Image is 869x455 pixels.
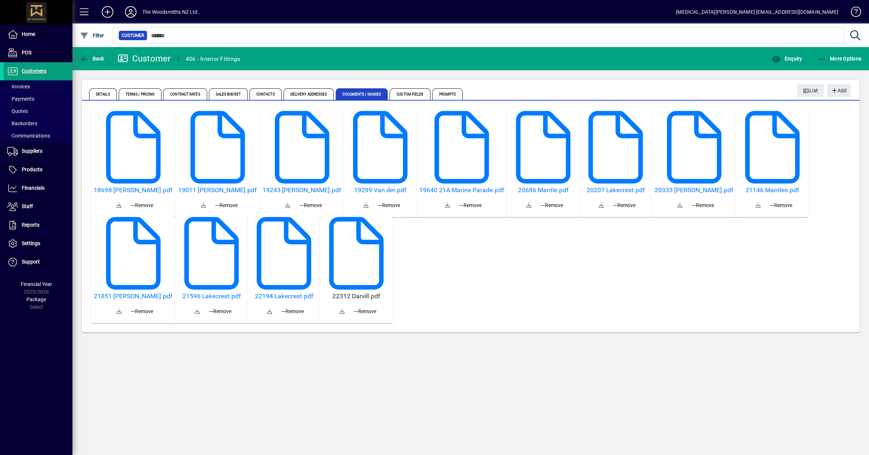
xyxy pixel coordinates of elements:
[538,199,566,212] button: Remove
[7,133,50,139] span: Communications
[21,281,52,287] span: Financial Year
[7,108,28,114] span: Quotes
[4,117,72,130] a: Backorders
[419,186,504,194] a: 19640 21A Marine Parade.pdf
[613,202,635,209] span: Remove
[333,303,351,320] a: Download
[4,105,72,117] a: Quotes
[7,96,34,102] span: Payments
[22,167,42,172] span: Products
[676,6,838,18] div: [MEDICAL_DATA][PERSON_NAME] [EMAIL_ADDRESS][DOMAIN_NAME]
[4,216,72,234] a: Reports
[520,197,538,214] a: Download
[195,197,212,214] a: Download
[22,31,35,37] span: Home
[142,6,200,18] div: The Woodsmiths NZ Ltd .
[261,303,278,320] a: Download
[4,179,72,197] a: Financials
[347,186,413,194] a: 19299 Van der.pdf
[692,202,714,209] span: Remove
[263,186,341,194] h5: 19243 [PERSON_NAME].pdf
[118,53,171,64] div: Customer
[390,88,430,100] span: Custom Fields
[4,142,72,160] a: Suppliers
[22,185,45,191] span: Financials
[178,186,257,194] a: 19011 [PERSON_NAME].pdf
[739,186,806,194] a: 21146 Mantles.pdf
[4,253,72,271] a: Support
[432,88,463,100] span: Prompts
[22,222,39,228] span: Reports
[22,259,40,265] span: Support
[278,305,307,318] button: Remove
[22,240,40,246] span: Settings
[212,199,240,212] button: Remove
[22,203,33,209] span: Staff
[582,186,649,194] a: 20207 Lakecrest.pdf
[80,56,104,62] span: Back
[209,88,248,100] span: Sales Budget
[831,85,847,97] span: Add
[78,29,106,42] button: Filter
[110,197,128,214] a: Download
[816,52,864,65] button: More Options
[655,186,733,194] a: 20333 [PERSON_NAME].pdf
[7,121,37,126] span: Backorders
[4,161,72,179] a: Products
[375,199,403,212] button: Remove
[767,199,795,212] button: Remove
[122,32,144,39] span: Customer
[178,292,245,300] a: 21596 Lakecrest.pdf
[4,198,72,216] a: Staff
[378,202,400,209] span: Remove
[323,292,390,300] a: 22312 Darvill.pdf
[4,130,72,142] a: Communications
[845,1,860,25] a: Knowledge Base
[22,50,32,55] span: POS
[750,197,767,214] a: Download
[110,303,128,320] a: Download
[593,197,610,214] a: Download
[4,93,72,105] a: Payments
[770,52,804,65] button: Enquiry
[186,53,240,65] div: 406 - Interior Fittings
[797,84,824,97] button: List
[827,84,851,97] button: Add
[22,148,42,154] span: Suppliers
[119,88,162,100] span: Terms / Pricing
[189,303,206,320] a: Download
[131,308,153,315] span: Remove
[94,186,172,194] a: 18698 [PERSON_NAME].pdf
[770,202,792,209] span: Remove
[128,305,156,318] button: Remove
[7,84,30,89] span: Invoices
[249,88,282,100] span: Contacts
[4,25,72,43] a: Home
[209,308,231,315] span: Remove
[281,308,304,315] span: Remove
[251,292,317,300] a: 22194 Lakecrest.pdf
[22,68,46,74] span: Customers
[803,85,818,97] span: List
[299,202,322,209] span: Remove
[456,199,484,212] button: Remove
[96,5,119,18] button: Add
[610,199,638,212] button: Remove
[206,305,234,318] button: Remove
[510,186,576,194] a: 20686 Mantle.pdf
[284,88,334,100] span: Delivery Addresses
[94,292,172,300] a: 21851 [PERSON_NAME].pdf
[357,197,375,214] a: Download
[354,308,376,315] span: Remove
[131,202,153,209] span: Remove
